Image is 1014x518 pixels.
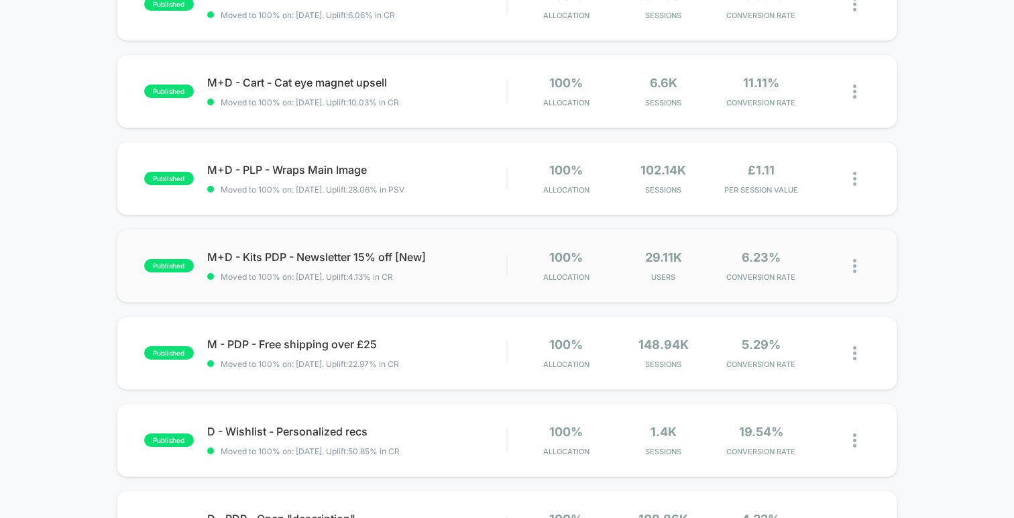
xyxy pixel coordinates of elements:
[221,10,395,20] span: Moved to 100% on: [DATE] . Uplift: 6.06% in CR
[748,163,775,177] span: £1.11
[207,425,506,438] span: D - Wishlist - Personalized recs
[618,360,709,369] span: Sessions
[739,425,783,439] span: 19.54%
[853,346,856,360] img: close
[221,359,399,369] span: Moved to 100% on: [DATE] . Uplift: 22.97% in CR
[716,185,806,195] span: PER SESSION VALUE
[716,11,806,20] span: CONVERSION RATE
[207,250,506,264] span: M+D - Kits PDP - Newsletter 15% off [New]
[742,250,781,264] span: 6.23%
[716,272,806,282] span: CONVERSION RATE
[853,259,856,273] img: close
[618,98,709,107] span: Sessions
[716,447,806,456] span: CONVERSION RATE
[543,272,589,282] span: Allocation
[651,425,677,439] span: 1.4k
[549,425,583,439] span: 100%
[549,250,583,264] span: 100%
[618,272,709,282] span: Users
[221,185,404,195] span: Moved to 100% on: [DATE] . Uplift: 28.06% in PSV
[618,185,709,195] span: Sessions
[144,85,194,98] span: published
[207,76,506,89] span: M+D - Cart - Cat eye magnet upsell
[640,163,686,177] span: 102.14k
[144,346,194,360] span: published
[645,250,682,264] span: 29.11k
[716,98,806,107] span: CONVERSION RATE
[650,76,677,90] span: 6.6k
[618,447,709,456] span: Sessions
[716,360,806,369] span: CONVERSION RATE
[549,163,583,177] span: 100%
[853,433,856,448] img: close
[221,97,399,107] span: Moved to 100% on: [DATE] . Uplift: 10.03% in CR
[549,338,583,352] span: 100%
[618,11,709,20] span: Sessions
[207,163,506,176] span: M+D - PLP - Wraps Main Image
[144,172,194,185] span: published
[144,433,194,447] span: published
[543,447,589,456] span: Allocation
[742,338,781,352] span: 5.29%
[543,360,589,369] span: Allocation
[543,11,589,20] span: Allocation
[207,338,506,351] span: M - PDP - Free shipping over £25
[743,76,779,90] span: 11.11%
[549,76,583,90] span: 100%
[144,259,194,272] span: published
[221,272,393,282] span: Moved to 100% on: [DATE] . Uplift: 4.13% in CR
[853,85,856,99] img: close
[638,338,689,352] span: 148.94k
[853,172,856,186] img: close
[221,446,400,456] span: Moved to 100% on: [DATE] . Uplift: 50.85% in CR
[543,185,589,195] span: Allocation
[543,98,589,107] span: Allocation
